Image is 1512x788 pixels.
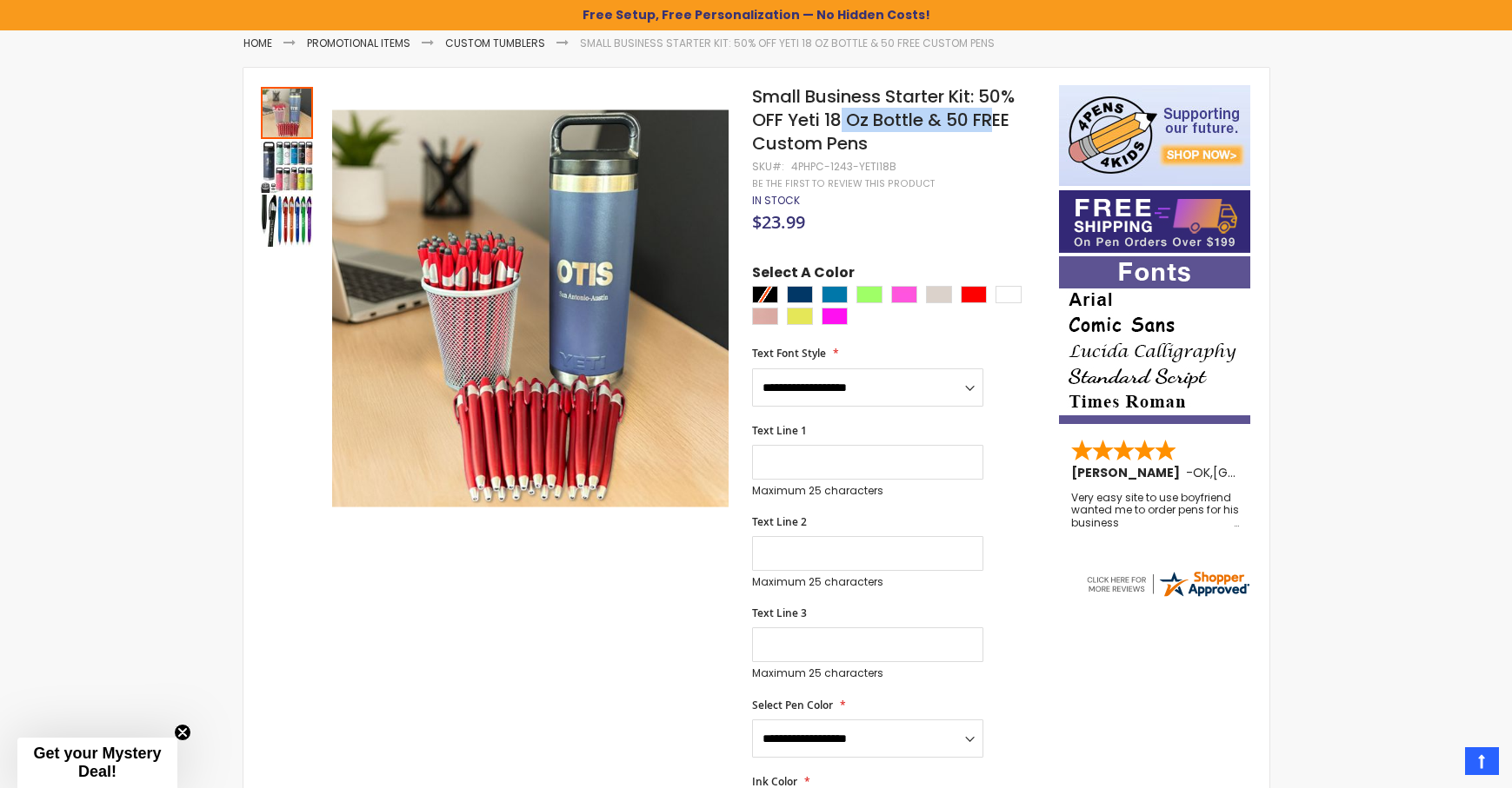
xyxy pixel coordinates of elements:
div: Small Business Starter Kit: 50% OFF Yeti 18 Oz Bottle & 50 FREE Custom Pens [261,85,315,139]
img: Small Business Starter Kit: 50% OFF Yeti 18 Oz Bottle & 50 FREE Custom Pens [261,195,313,247]
img: Small Business Starter Kit: 50% OFF Yeti 18 Oz Bottle & 50 FREE Custom Pens [261,141,313,193]
div: Sand [926,286,952,303]
p: Maximum 25 characters [752,575,983,589]
span: OK [1193,464,1210,481]
span: In stock [752,193,800,208]
a: Home [243,36,272,50]
img: font-personalization-examples [1059,256,1250,424]
a: Custom Tumblers [445,36,545,50]
img: Small Business Starter Kit: 50% OFF Yeti 18 Oz Bottle & 50 FREE Custom Pens [332,110,729,507]
p: Maximum 25 characters [752,666,983,680]
span: Select Pen Color [752,698,833,712]
span: Select A Color [752,263,855,287]
div: Very easy site to use boyfriend wanted me to order pens for his business [1071,492,1240,529]
div: Get your Mystery Deal!Close teaser [17,738,177,788]
img: 4pens.com widget logo [1084,568,1251,599]
span: $23.99 [752,210,805,234]
span: [PERSON_NAME] [1071,464,1186,481]
span: Small Business Starter Kit: 50% OFF Yeti 18 Oz Bottle & 50 FREE Custom Pens [752,84,1015,156]
p: Maximum 25 characters [752,484,983,498]
span: - , [1186,464,1341,481]
div: Green Light [856,286,883,303]
div: Neon Lime [787,308,813,325]
div: Availability [752,194,800,208]
img: Free shipping on orders over $199 [1059,190,1250,253]
button: Close teaser [174,724,191,741]
strong: SKU [752,159,784,174]
span: [GEOGRAPHIC_DATA] [1213,464,1341,481]
span: Text Line 1 [752,423,807,438]
span: Text Line 2 [752,514,807,529]
a: Promotional Items [307,36,410,50]
span: Text Line 3 [752,606,807,620]
img: 4pens 4 kids [1059,85,1250,186]
div: White [996,286,1022,303]
a: Be the first to review this product [752,177,935,190]
div: Pink [891,286,917,303]
div: Neon Pink [822,308,848,325]
div: 4PHPC-1243-YETI18B [791,160,896,174]
div: Navy Blue [787,286,813,303]
a: 4pens.com certificate URL [1084,588,1251,603]
span: Text Font Style [752,346,826,361]
div: Small Business Starter Kit: 50% OFF Yeti 18 Oz Bottle & 50 FREE Custom Pens [261,139,315,193]
div: Red [961,286,987,303]
div: Aqua [822,286,848,303]
span: Get your Mystery Deal! [33,745,161,780]
div: Peach [752,308,778,325]
li: Small Business Starter Kit: 50% OFF Yeti 18 Oz Bottle & 50 FREE Custom Pens [580,36,995,50]
div: Small Business Starter Kit: 50% OFF Yeti 18 Oz Bottle & 50 FREE Custom Pens [261,193,313,247]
